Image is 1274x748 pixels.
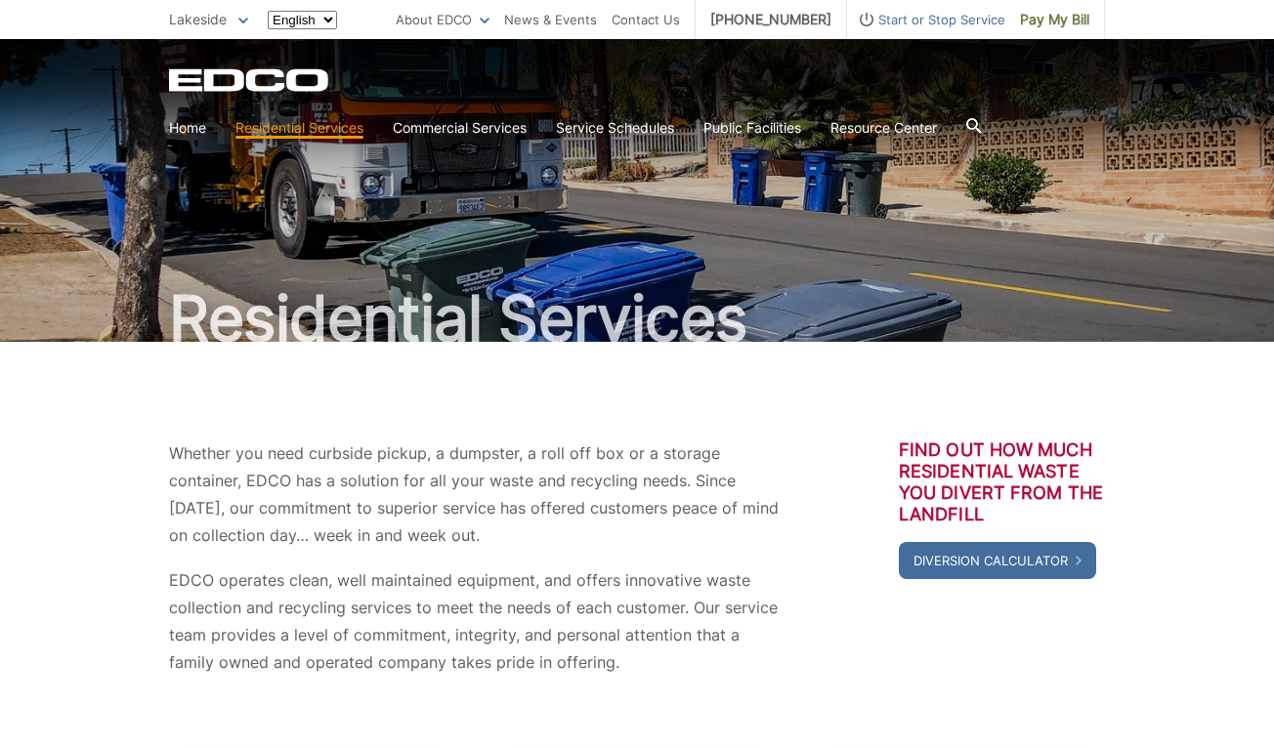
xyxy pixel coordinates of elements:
a: Public Facilities [703,117,801,139]
p: Whether you need curbside pickup, a dumpster, a roll off box or a storage container, EDCO has a s... [169,439,781,549]
a: News & Events [504,9,597,30]
a: Diversion Calculator [899,542,1096,579]
a: EDCD logo. Return to the homepage. [169,68,331,92]
a: Service Schedules [556,117,674,139]
a: Home [169,117,206,139]
h3: Find out how much residential waste you divert from the landfill [899,439,1105,525]
a: Contact Us [612,9,680,30]
a: Residential Services [235,117,363,139]
select: Select a language [268,11,337,29]
span: Lakeside [169,11,227,27]
a: About EDCO [396,9,489,30]
a: Resource Center [830,117,937,139]
p: EDCO operates clean, well maintained equipment, and offers innovative waste collection and recycl... [169,566,781,676]
h1: Residential Services [169,287,1105,350]
a: Commercial Services [393,117,527,139]
span: Pay My Bill [1020,9,1089,30]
